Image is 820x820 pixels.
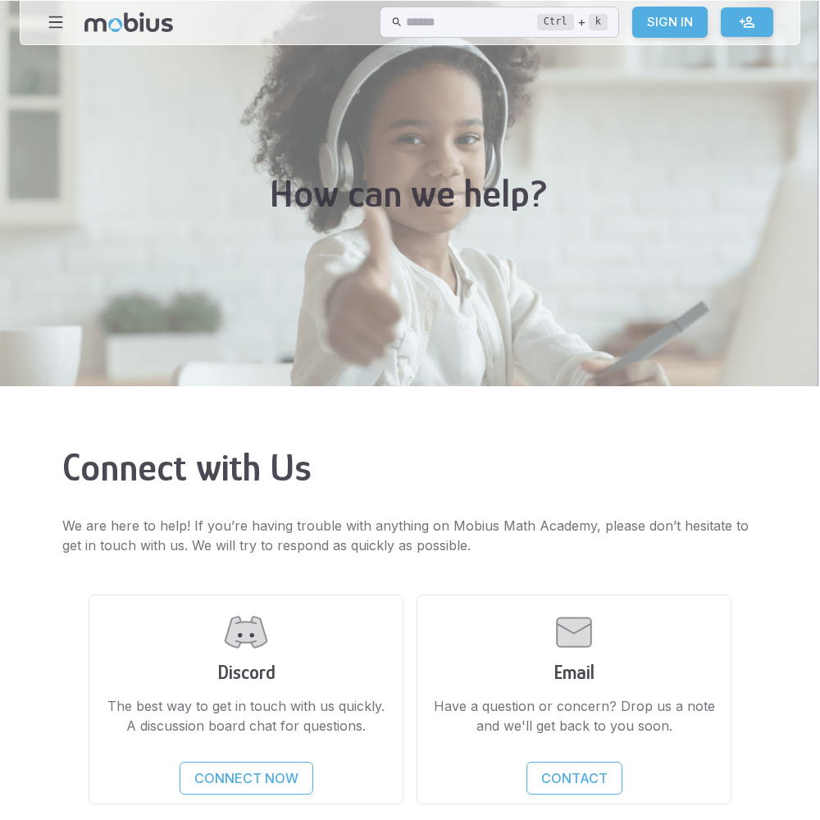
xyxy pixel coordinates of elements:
[541,768,608,788] p: Contact
[430,696,717,736] p: Have a question or concern? Drop us a note and we'll get back to you soon.
[180,762,313,795] a: Connect Now
[62,516,758,555] p: We are here to help! If you’re having trouble with anything on Mobius Math Academy, please don’t ...
[537,14,574,30] kbd: Ctrl
[632,7,708,38] a: Sign In
[62,445,758,490] h2: Connect with Us
[430,661,717,683] h3: Email
[102,696,389,736] p: The best way to get in touch with us quickly. A discussion board chat for questions.
[102,661,389,683] h3: Discord
[537,12,608,32] div: +
[589,14,608,30] kbd: k
[526,762,622,795] a: Contact
[194,768,298,788] p: Connect Now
